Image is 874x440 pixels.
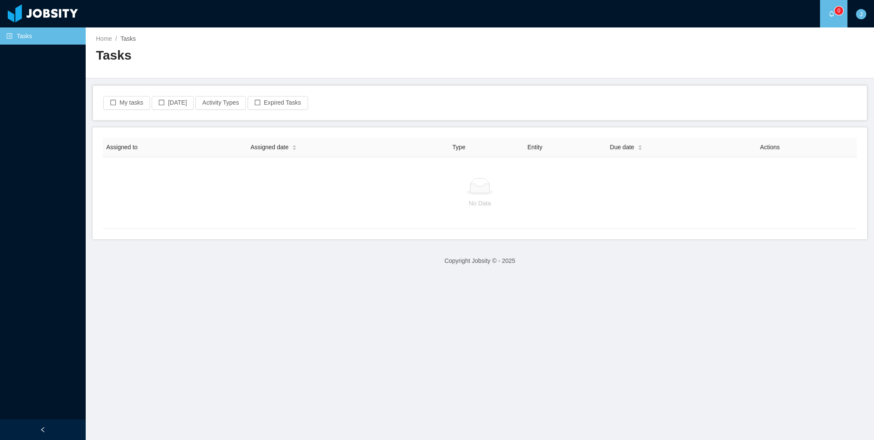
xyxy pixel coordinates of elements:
[120,35,136,42] span: Tasks
[195,96,245,110] button: Activity Types
[115,35,117,42] span: /
[152,96,194,110] button: icon: border[DATE]
[638,144,643,146] i: icon: caret-up
[6,27,79,45] a: icon: profileTasks
[292,147,297,150] i: icon: caret-down
[96,47,480,64] h2: Tasks
[860,9,863,19] span: J
[103,96,150,110] button: icon: borderMy tasks
[829,11,835,17] i: icon: bell
[760,144,780,151] span: Actions
[106,144,138,151] span: Assigned to
[248,96,308,110] button: icon: borderExpired Tasks
[835,6,843,15] sup: 0
[610,143,635,152] span: Due date
[86,246,874,276] footer: Copyright Jobsity © - 2025
[638,147,643,150] i: icon: caret-down
[527,144,542,151] span: Entity
[638,144,643,150] div: Sort
[96,35,112,42] a: Home
[452,144,465,151] span: Type
[292,144,297,146] i: icon: caret-up
[251,143,289,152] span: Assigned date
[110,199,850,208] p: No Data
[292,144,297,150] div: Sort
